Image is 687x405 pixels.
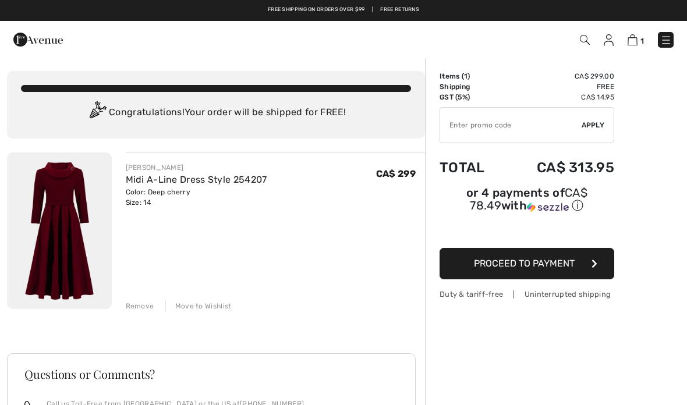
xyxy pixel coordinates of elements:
div: Congratulations! Your order will be shipped for FREE! [21,101,411,125]
div: or 4 payments of with [440,187,614,214]
img: Search [580,35,590,45]
td: CA$ 313.95 [504,148,614,187]
td: Shipping [440,81,504,92]
div: [PERSON_NAME] [126,162,267,173]
img: Shopping Bag [628,34,638,45]
img: Midi A-Line Dress Style 254207 [7,152,112,309]
div: Remove [126,301,154,311]
a: Midi A-Line Dress Style 254207 [126,174,267,185]
a: 1ère Avenue [13,33,63,44]
h3: Questions or Comments? [24,368,398,380]
div: Move to Wishlist [165,301,232,311]
div: Duty & tariff-free | Uninterrupted shipping [440,289,614,300]
span: Proceed to Payment [474,258,575,269]
span: CA$ 299 [376,168,416,179]
span: 1 [640,37,644,45]
img: Congratulation2.svg [86,101,109,125]
td: Total [440,148,504,187]
iframe: PayPal-paypal [440,218,614,244]
a: Free shipping on orders over $99 [268,6,365,14]
a: Free Returns [380,6,419,14]
img: Menu [660,34,672,46]
button: Proceed to Payment [440,248,614,279]
span: 1 [464,72,468,80]
td: CA$ 14.95 [504,92,614,102]
td: Items ( ) [440,71,504,81]
img: Sezzle [527,202,569,212]
span: CA$ 78.49 [470,186,587,212]
span: | [372,6,373,14]
img: 1ère Avenue [13,28,63,51]
div: or 4 payments ofCA$ 78.49withSezzle Click to learn more about Sezzle [440,187,614,218]
div: Color: Deep cherry Size: 14 [126,187,267,208]
a: 1 [628,33,644,47]
input: Promo code [440,108,582,143]
td: Free [504,81,614,92]
img: My Info [604,34,614,46]
td: CA$ 299.00 [504,71,614,81]
td: GST (5%) [440,92,504,102]
span: Apply [582,120,605,130]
